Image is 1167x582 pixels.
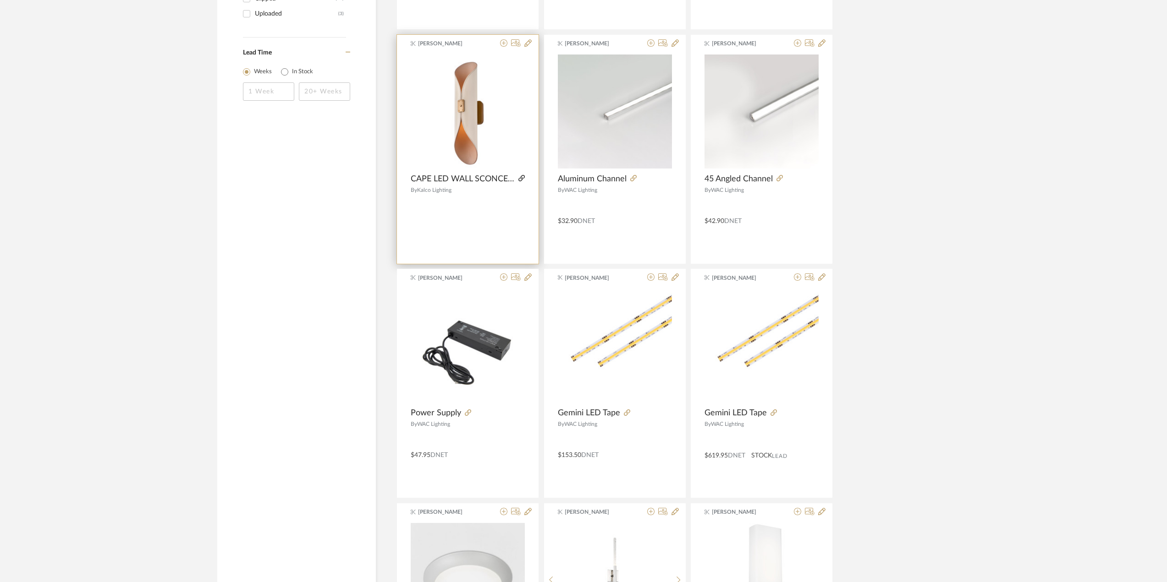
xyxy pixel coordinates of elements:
[712,39,770,48] span: [PERSON_NAME]
[705,289,819,403] img: Gemini LED Tape
[299,82,350,101] input: 20+ Weeks
[705,408,767,418] span: Gemini LED Tape
[712,508,770,516] span: [PERSON_NAME]
[565,39,622,48] span: [PERSON_NAME]
[254,67,272,76] label: Weeks
[728,452,745,459] span: DNET
[705,421,711,427] span: By
[417,187,451,193] span: Kalco Lighting
[705,54,819,169] img: 45 Angled Channel
[418,508,476,516] span: [PERSON_NAME]
[255,6,338,21] div: Uploaded
[338,6,344,21] div: (3)
[292,67,313,76] label: In Stock
[558,187,564,193] span: By
[712,274,770,282] span: [PERSON_NAME]
[705,187,711,193] span: By
[418,274,476,282] span: [PERSON_NAME]
[411,54,525,169] img: CAPE LED WALL SCONCE WHT
[558,288,672,403] div: 0
[724,218,742,224] span: DNET
[565,508,622,516] span: [PERSON_NAME]
[411,174,515,184] span: CAPE LED WALL SCONCE WHT
[558,218,578,224] span: $32.90
[558,421,564,427] span: By
[418,39,476,48] span: [PERSON_NAME]
[430,452,448,458] span: DNET
[558,452,581,458] span: $153.50
[558,54,672,169] img: Aluminum Channel
[417,421,450,427] span: WAC Lighting
[705,218,724,224] span: $42.90
[565,274,622,282] span: [PERSON_NAME]
[411,54,525,169] div: 0
[564,421,597,427] span: WAC Lighting
[705,452,728,459] span: $619.95
[411,408,461,418] span: Power Supply
[578,218,595,224] span: DNET
[772,453,787,459] span: Lead
[751,451,772,461] span: STOCK
[705,288,819,403] div: 0
[411,452,430,458] span: $47.95
[705,174,773,184] span: 45 Angled Channel
[711,421,744,427] span: WAC Lighting
[411,421,417,427] span: By
[558,408,620,418] span: Gemini LED Tape
[558,174,627,184] span: Aluminum Channel
[558,289,672,403] img: Gemini LED Tape
[411,187,417,193] span: By
[243,82,294,101] input: 1 Week
[411,289,525,403] img: Power Supply
[564,187,597,193] span: WAC Lighting
[581,452,599,458] span: DNET
[243,49,272,56] span: Lead Time
[711,187,744,193] span: WAC Lighting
